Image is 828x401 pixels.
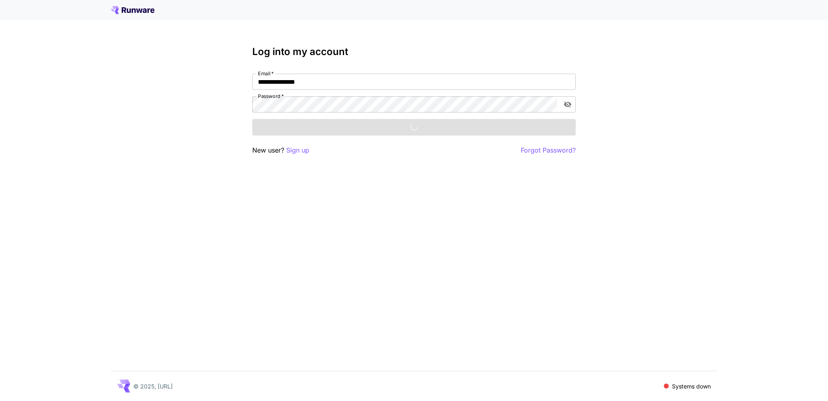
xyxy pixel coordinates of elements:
label: Password [258,93,284,100]
button: Forgot Password? [521,145,576,155]
label: Email [258,70,274,77]
h3: Log into my account [252,46,576,57]
button: Sign up [286,145,309,155]
button: toggle password visibility [560,97,575,112]
p: © 2025, [URL] [133,382,173,390]
p: New user? [252,145,309,155]
p: Systems down [672,382,711,390]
